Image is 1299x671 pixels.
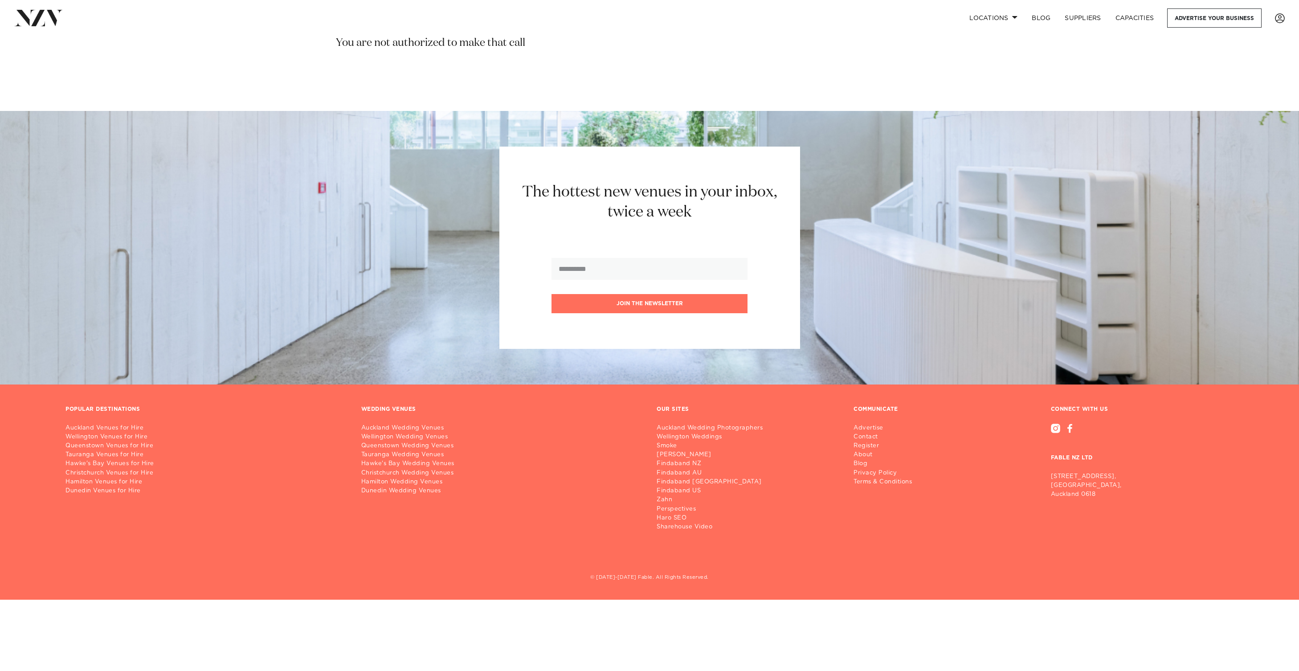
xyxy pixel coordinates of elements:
a: Smoke [657,442,770,450]
a: Findaband AU [657,469,770,478]
a: [PERSON_NAME] [657,450,770,459]
a: About [854,450,919,459]
a: Hawke's Bay Wedding Venues [361,459,643,468]
a: Queenstown Wedding Venues [361,442,643,450]
a: Auckland Wedding Photographers [657,424,770,433]
a: Hamilton Venues for Hire [65,478,347,487]
a: BLOG [1025,8,1058,28]
h3: COMMUNICATE [854,406,898,413]
h5: © [DATE]-[DATE] Fable. All Rights Reserved. [65,574,1234,582]
a: Capacities [1108,8,1161,28]
a: SUPPLIERS [1058,8,1108,28]
a: Hamilton Wedding Venues [361,478,643,487]
h3: You are not authorized to make that call [336,36,963,50]
h3: POPULAR DESTINATIONS [65,406,140,413]
a: Tauranga Wedding Venues [361,450,643,459]
a: Locations [962,8,1025,28]
a: Findaband US [657,487,770,495]
a: Tauranga Venues for Hire [65,450,347,459]
a: Perspectives [657,505,770,514]
h3: CONNECT WITH US [1051,406,1234,413]
a: Findaband NZ [657,459,770,468]
a: Dunedin Wedding Venues [361,487,643,495]
a: Zahn [657,495,770,504]
a: Haro SEO [657,514,770,523]
h3: WEDDING VENUES [361,406,416,413]
a: Wellington Weddings [657,433,770,442]
a: Hawke's Bay Venues for Hire [65,459,347,468]
a: Advertise your business [1167,8,1262,28]
a: Privacy Policy [854,469,919,478]
h3: OUR SITES [657,406,689,413]
p: [STREET_ADDRESS], [GEOGRAPHIC_DATA], Auckland 0618 [1051,472,1234,499]
a: Terms & Conditions [854,478,919,487]
a: Contact [854,433,919,442]
h3: FABLE NZ LTD [1051,433,1234,469]
h2: The hottest new venues in your inbox, twice a week [511,182,788,222]
a: Advertise [854,424,919,433]
a: Sharehouse Video [657,523,770,532]
a: Blog [854,459,919,468]
a: Auckland Wedding Venues [361,424,643,433]
a: Auckland Venues for Hire [65,424,347,433]
a: Christchurch Wedding Venues [361,469,643,478]
a: Christchurch Venues for Hire [65,469,347,478]
a: Dunedin Venues for Hire [65,487,347,495]
button: Join the newsletter [551,294,748,313]
a: Wellington Wedding Venues [361,433,643,442]
a: Findaband [GEOGRAPHIC_DATA] [657,478,770,487]
a: Register [854,442,919,450]
a: Wellington Venues for Hire [65,433,347,442]
img: nzv-logo.png [14,10,63,26]
a: Queenstown Venues for Hire [65,442,347,450]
